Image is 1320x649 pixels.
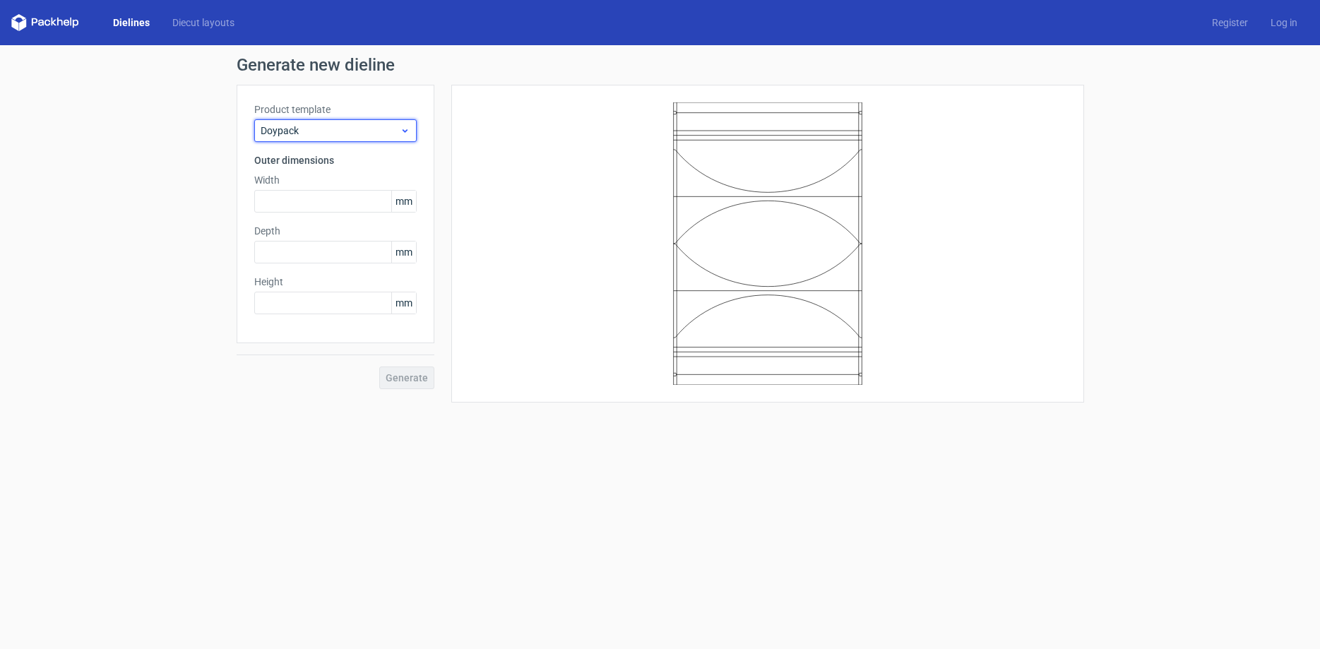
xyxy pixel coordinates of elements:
a: Dielines [102,16,161,30]
a: Log in [1259,16,1309,30]
span: mm [391,242,416,263]
a: Diecut layouts [161,16,246,30]
a: Register [1201,16,1259,30]
span: mm [391,191,416,212]
h1: Generate new dieline [237,56,1084,73]
span: Doypack [261,124,400,138]
h3: Outer dimensions [254,153,417,167]
label: Depth [254,224,417,238]
label: Product template [254,102,417,117]
label: Width [254,173,417,187]
label: Height [254,275,417,289]
span: mm [391,292,416,314]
